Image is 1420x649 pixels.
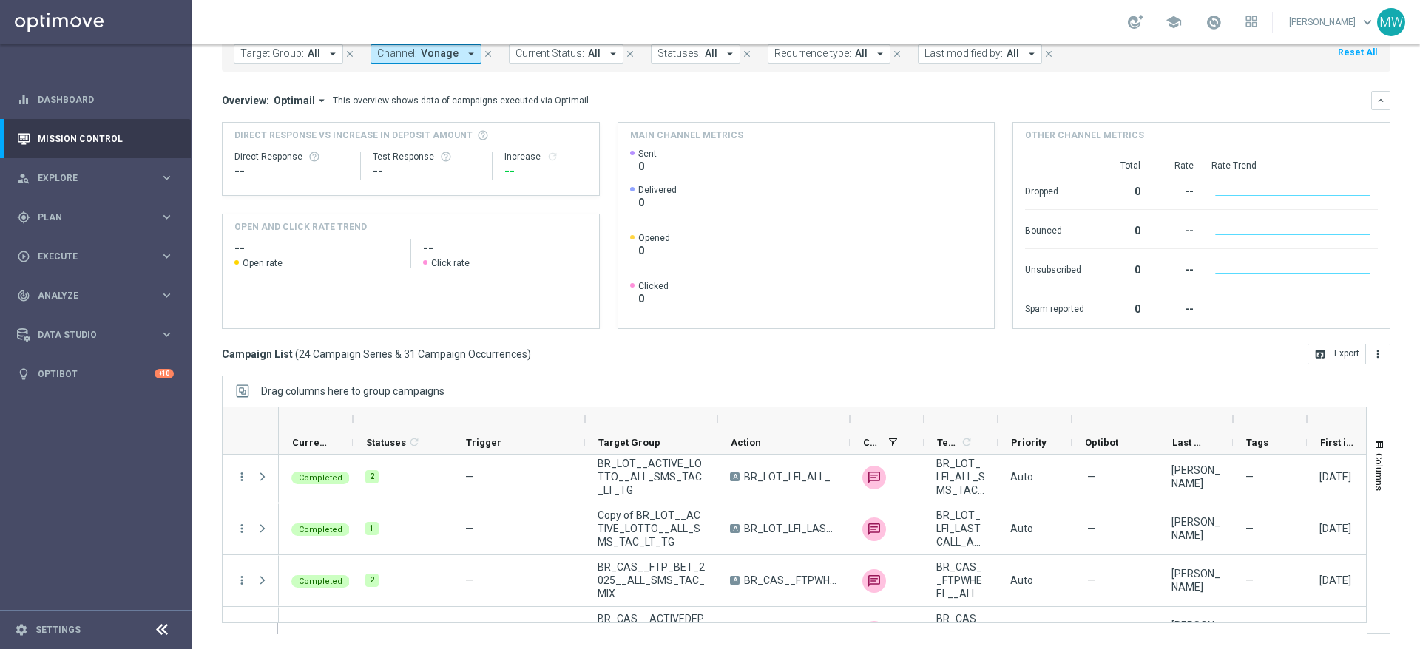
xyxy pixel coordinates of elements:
[936,560,985,600] span: BR_CAS__FTPWHEEL__ALL_SMS_TAC_GM
[234,129,473,142] span: Direct Response VS Increase In Deposit Amount
[17,289,160,302] div: Analyze
[731,437,761,448] span: Action
[17,171,30,185] i: person_search
[1376,95,1386,106] i: keyboard_arrow_down
[299,525,342,534] span: Completed
[1102,256,1140,280] div: 0
[1172,437,1208,448] span: Last Modified By
[638,292,669,305] span: 0
[465,523,473,534] span: —
[744,470,837,483] span: BR_LOT_LFI_ALL_SMS_TAC_LT
[1320,437,1356,448] span: First in Range
[431,257,470,269] span: Click rate
[1336,44,1379,61] button: Reset All
[16,329,175,341] button: Data Studio keyboard_arrow_right
[333,94,589,107] div: This overview shows data of campaigns executed via Optimail
[630,129,743,142] h4: Main channel metrics
[38,354,155,393] a: Optibot
[308,47,320,60] span: All
[38,119,174,158] a: Mission Control
[862,569,886,593] img: Vonage
[160,249,174,263] i: keyboard_arrow_right
[527,347,531,361] span: )
[961,436,973,448] i: refresh
[1158,178,1194,202] div: --
[890,46,904,62] button: close
[38,213,160,222] span: Plan
[588,47,601,60] span: All
[235,470,248,483] button: more_vert
[1007,47,1019,60] span: All
[509,44,623,64] button: Current Status: All arrow_drop_down
[1314,348,1326,360] i: open_in_browser
[1158,160,1194,171] div: Rate
[16,211,175,223] button: gps_fixed Plan keyboard_arrow_right
[638,232,670,244] span: Opened
[16,94,175,106] button: equalizer Dashboard
[373,151,480,163] div: Test Response
[515,47,584,60] span: Current Status:
[160,288,174,302] i: keyboard_arrow_right
[638,184,677,196] span: Delivered
[345,49,355,59] i: close
[740,46,754,62] button: close
[936,509,985,548] span: BR_LOT_LFI_LASTCALL_ALL_SMS_TAC_LT
[504,163,586,180] div: --
[295,347,299,361] span: (
[17,93,30,106] i: equalizer
[862,621,886,645] img: Vonage
[408,436,420,448] i: refresh
[17,211,160,224] div: Plan
[16,290,175,302] button: track_changes Analyze keyboard_arrow_right
[155,369,174,378] div: +10
[606,47,620,61] i: arrow_drop_down
[160,171,174,185] i: keyboard_arrow_right
[243,257,283,269] span: Open rate
[742,49,752,59] i: close
[924,47,1003,60] span: Last modified by:
[240,47,304,60] span: Target Group:
[1087,574,1095,587] span: —
[1158,296,1194,319] div: --
[1245,574,1254,587] span: —
[651,44,740,64] button: Statuses: All arrow_drop_down
[1171,619,1220,645] div: Aliz Rozsahegyi
[1211,160,1378,171] div: Rate Trend
[465,471,473,483] span: —
[291,470,350,484] colored-tag: Completed
[1102,178,1140,202] div: 0
[855,47,868,60] span: All
[1087,470,1095,483] span: —
[38,330,160,339] span: Data Studio
[1171,515,1220,542] div: Adriano Costa
[299,473,342,483] span: Completed
[223,555,279,607] div: Press SPACE to select this row.
[598,560,705,600] span: BR_CAS__FTP_BET_2025__ALL_SMS_TAC_MIX
[160,210,174,224] i: keyboard_arrow_right
[299,577,342,586] span: Completed
[38,80,174,119] a: Dashboard
[1085,437,1118,448] span: Optibot
[774,47,851,60] span: Recurrence type:
[863,437,882,448] span: Channel
[1025,217,1084,241] div: Bounced
[1319,522,1351,535] div: 06 Sep 2025, Saturday
[292,437,328,448] span: Current Status
[423,239,587,257] h2: --
[16,251,175,262] button: play_circle_outline Execute keyboard_arrow_right
[38,252,160,261] span: Execute
[638,280,669,292] span: Clicked
[958,434,973,450] span: Calculate column
[371,44,481,64] button: Channel: Vonage arrow_drop_down
[406,434,420,450] span: Calculate column
[291,522,350,536] colored-tag: Completed
[17,119,174,158] div: Mission Control
[1010,523,1033,534] span: Auto
[638,160,657,173] span: 0
[235,522,248,535] button: more_vert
